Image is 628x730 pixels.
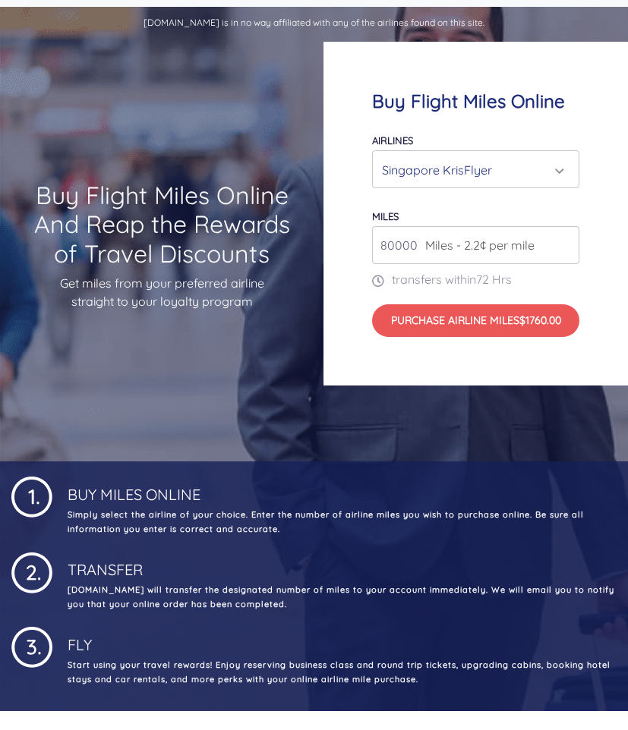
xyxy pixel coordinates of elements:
img: 1 [11,624,52,668]
span: $1760.00 [519,313,561,327]
button: Purchase Airline Miles$1760.00 [372,304,579,337]
label: Airlines [372,134,413,146]
p: Get miles from your preferred airline straight to your loyalty program [24,274,299,310]
h4: Buy Miles Online [65,474,617,504]
p: Start using your travel rewards! Enjoy reserving business class and round trip tickets, upgrading... [65,658,617,687]
button: Singapore KrisFlyer [372,150,579,188]
span: 72 Hrs [476,272,512,287]
img: 1 [11,474,52,518]
h4: Transfer [65,549,617,579]
div: Singapore KrisFlyer [382,156,560,184]
p: transfers within [372,270,579,288]
p: [DOMAIN_NAME] will transfer the designated number of miles to your account immediately. We will e... [65,583,617,612]
p: Simply select the airline of your choice. Enter the number of airline miles you wish to purchase ... [65,508,617,536]
h4: Fly [65,624,617,654]
h4: Buy Flight Miles Online [372,90,579,112]
img: 1 [11,549,52,593]
label: miles [372,210,399,222]
span: Miles - 2.2¢ per mile [418,236,535,254]
h1: Buy Flight Miles Online And Reap the Rewards of Travel Discounts [24,181,299,268]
